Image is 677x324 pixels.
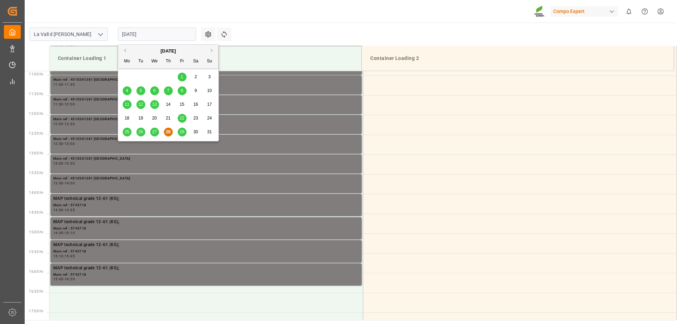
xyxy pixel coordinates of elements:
div: Choose Sunday, August 24th, 2025 [205,114,214,123]
span: 15:00 Hr [29,230,43,234]
div: MAP technical grade 12-61 (KG); [53,195,359,202]
div: Choose Friday, August 1st, 2025 [178,73,187,81]
div: Choose Tuesday, August 26th, 2025 [136,128,145,136]
div: 11:30 [53,103,63,106]
div: Choose Wednesday, August 13th, 2025 [150,100,159,109]
div: Main ref : 5743718 [53,249,359,255]
span: 1 [181,74,183,79]
div: Su [205,57,214,66]
div: Choose Sunday, August 3rd, 2025 [205,73,214,81]
div: Main ref : 4510361381 [GEOGRAPHIC_DATA] [53,156,359,162]
div: Compo Expert [550,6,618,17]
span: 13:00 Hr [29,151,43,155]
div: Choose Tuesday, August 5th, 2025 [136,86,145,95]
div: 14:35 [53,231,63,234]
div: MAP technical grade 12-61 (KG); [53,242,359,249]
div: Choose Tuesday, August 12th, 2025 [136,100,145,109]
div: Choose Friday, August 22nd, 2025 [178,114,187,123]
div: Choose Thursday, August 7th, 2025 [164,86,173,95]
span: 4 [126,88,128,93]
input: DD.MM.YYYY [118,27,196,41]
span: 30 [193,129,198,134]
span: 14 [166,102,170,107]
div: Container Loading 2 [367,52,668,65]
div: - [63,231,65,234]
div: Main ref : 4510361381 [GEOGRAPHIC_DATA] [53,176,359,182]
img: Screenshot%202023-09-29%20at%2010.02.21.png_1712312052.png [534,5,545,18]
div: Main ref : 4510361381 [GEOGRAPHIC_DATA] [53,97,359,103]
div: Choose Thursday, August 14th, 2025 [164,100,173,109]
span: 18 [124,116,129,121]
div: Choose Saturday, August 30th, 2025 [191,128,200,136]
span: 20 [152,116,157,121]
div: Main ref : 4510361381 [GEOGRAPHIC_DATA] [53,116,359,122]
div: Sa [191,57,200,66]
div: Choose Friday, August 15th, 2025 [178,100,187,109]
span: 6 [153,88,156,93]
span: 15 [179,102,184,107]
span: 28 [166,129,170,134]
div: - [63,122,65,126]
div: 13:30 [53,182,63,185]
div: Choose Friday, August 8th, 2025 [178,86,187,95]
div: 12:00 [53,122,63,126]
div: 12:30 [65,122,75,126]
div: - [63,208,65,212]
div: Tu [136,57,145,66]
div: MAP technical grade 12-61 (KG); [53,219,359,226]
span: 17:00 Hr [29,309,43,313]
div: Choose Monday, August 11th, 2025 [123,100,132,109]
span: 13:30 Hr [29,171,43,175]
span: 12 [138,102,143,107]
div: Choose Wednesday, August 6th, 2025 [150,86,159,95]
input: Type to search/select [30,27,108,41]
span: 22 [179,116,184,121]
span: 19 [138,116,143,121]
div: - [63,255,65,258]
div: Main ref : 4510361381 [GEOGRAPHIC_DATA] [53,136,359,142]
span: 9 [195,88,197,93]
span: 14:30 Hr [29,210,43,214]
div: 14:00 [65,182,75,185]
div: Main ref : 5743718 [53,272,359,278]
div: Choose Friday, August 29th, 2025 [178,128,187,136]
button: Help Center [637,4,653,19]
div: [DATE] [118,48,218,55]
span: 25 [124,129,129,134]
button: Compo Expert [550,5,621,18]
div: month 2025-08 [120,70,216,139]
div: 14:00 [53,208,63,212]
span: 11:30 Hr [29,92,43,96]
button: Next Month [211,48,215,53]
div: - [63,162,65,165]
div: 16:20 [65,277,75,281]
span: 13 [152,102,157,107]
div: 12:30 [53,142,63,145]
span: 16 [193,102,198,107]
span: 17 [207,102,212,107]
div: Choose Tuesday, August 19th, 2025 [136,114,145,123]
button: show 0 new notifications [621,4,637,19]
span: 7 [167,88,170,93]
div: MAP technical grade 12-61 (KG); [53,265,359,272]
div: 13:30 [65,162,75,165]
div: Container Loading 1 [55,52,356,65]
div: 15:45 [65,255,75,258]
div: Fr [178,57,187,66]
span: 31 [207,129,212,134]
div: - [63,103,65,106]
span: 11 [124,102,129,107]
span: 12:30 Hr [29,132,43,135]
span: 14:00 Hr [29,191,43,195]
div: Main ref : 5743718 [53,226,359,232]
div: Th [164,57,173,66]
span: 26 [138,129,143,134]
div: Choose Wednesday, August 27th, 2025 [150,128,159,136]
div: Choose Sunday, August 31st, 2025 [205,128,214,136]
span: 27 [152,129,157,134]
div: Choose Saturday, August 16th, 2025 [191,100,200,109]
span: 16:30 Hr [29,289,43,293]
div: - [63,83,65,86]
div: 12:00 [65,103,75,106]
div: Choose Thursday, August 28th, 2025 [164,128,173,136]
